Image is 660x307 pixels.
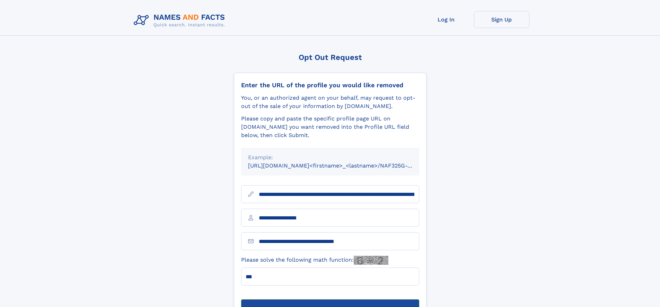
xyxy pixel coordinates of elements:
[241,94,419,110] div: You, or an authorized agent on your behalf, may request to opt-out of the sale of your informatio...
[241,256,388,265] label: Please solve the following math function:
[248,162,432,169] small: [URL][DOMAIN_NAME]<firstname>_<lastname>/NAF325G-xxxxxxxx
[474,11,529,28] a: Sign Up
[241,115,419,139] div: Please copy and paste the specific profile page URL on [DOMAIN_NAME] you want removed into the Pr...
[234,53,426,62] div: Opt Out Request
[419,11,474,28] a: Log In
[131,11,231,30] img: Logo Names and Facts
[248,153,412,162] div: Example:
[241,81,419,89] div: Enter the URL of the profile you would like removed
